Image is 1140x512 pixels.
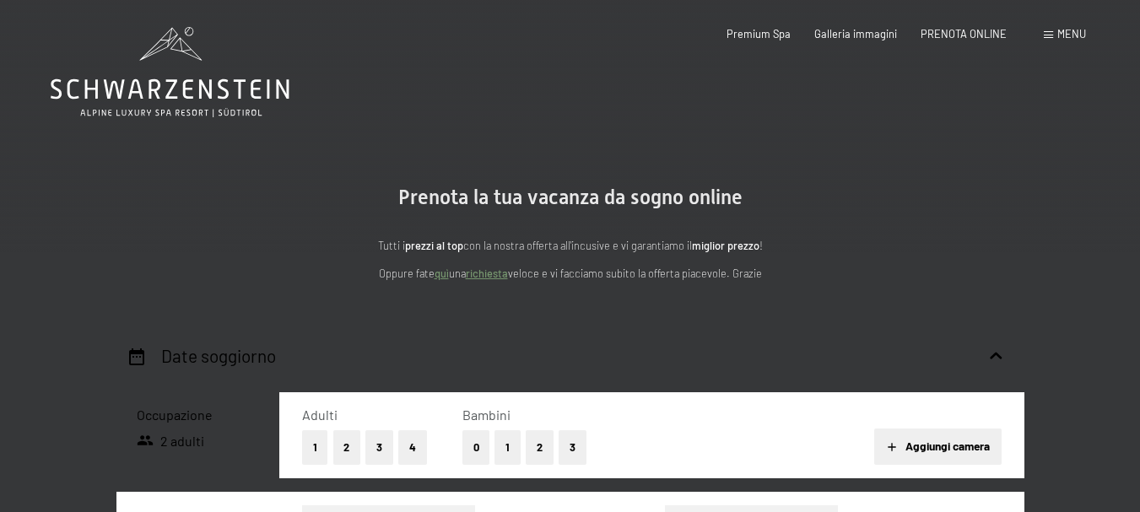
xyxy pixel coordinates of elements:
button: 3 [559,430,586,465]
p: Tutti i con la nostra offerta all'incusive e vi garantiamo il ! [233,237,908,254]
span: 2 adulti [137,432,205,450]
span: Menu [1057,27,1086,40]
a: richiesta [466,267,508,280]
span: Prenota la tua vacanza da sogno online [398,186,743,209]
button: 2 [333,430,361,465]
button: 1 [302,430,328,465]
button: 0 [462,430,490,465]
button: 3 [365,430,393,465]
button: 4 [398,430,427,465]
a: quì [435,267,449,280]
strong: prezzi al top [405,239,463,252]
span: Adulti [302,407,338,423]
h3: Occupazione [137,406,260,424]
p: Oppure fate una veloce e vi facciamo subito la offerta piacevole. Grazie [233,265,908,282]
span: Bambini [462,407,511,423]
button: 2 [526,430,554,465]
a: Galleria immagini [814,27,897,40]
a: PRENOTA ONLINE [921,27,1007,40]
button: Aggiungi camera [874,428,1002,466]
h2: Date soggiorno [161,345,276,366]
button: 1 [494,430,521,465]
a: Premium Spa [727,27,791,40]
strong: miglior prezzo [692,239,759,252]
